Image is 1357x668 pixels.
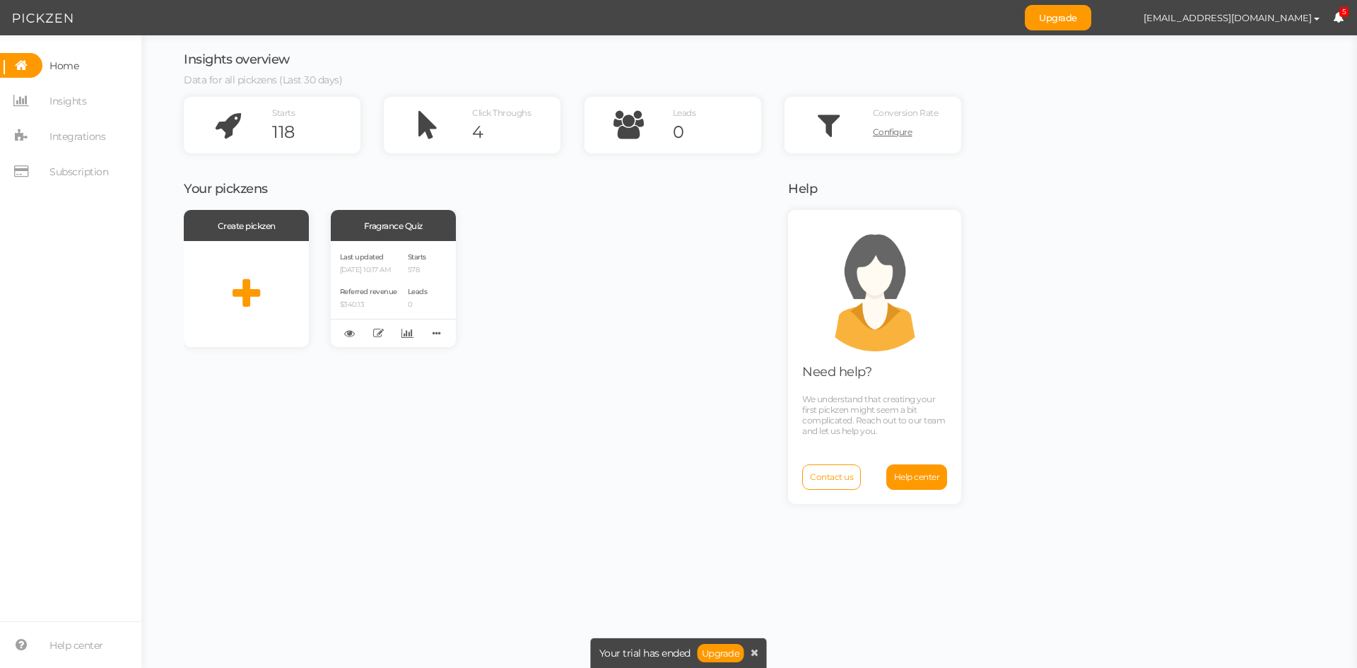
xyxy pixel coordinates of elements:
[184,74,342,86] span: Data for all pickzens (Last 30 days)
[873,122,961,143] a: Configure
[272,122,360,143] div: 118
[1025,5,1091,30] a: Upgrade
[218,221,276,231] span: Create pickzen
[1130,6,1333,30] button: [EMAIL_ADDRESS][DOMAIN_NAME]
[331,210,456,241] div: Fragrance Quiz
[886,464,948,490] a: Help center
[340,300,397,310] p: $340.13
[673,107,696,118] span: Leads
[49,125,105,148] span: Integrations
[408,252,426,262] span: Starts
[1105,6,1130,30] img: b3e142cb9089df8073c54e68b41907af
[1144,12,1312,23] span: [EMAIL_ADDRESS][DOMAIN_NAME]
[810,471,853,482] span: Contact us
[340,287,397,296] span: Referred revenue
[1339,7,1349,18] span: 5
[49,54,78,77] span: Home
[408,300,428,310] p: 0
[788,181,817,197] span: Help
[873,127,912,137] span: Configure
[49,160,108,183] span: Subscription
[811,224,939,351] img: support.png
[49,90,86,112] span: Insights
[873,107,939,118] span: Conversion Rate
[802,394,945,436] span: We understand that creating your first pickzen might seem a bit complicated. Reach out to our tea...
[331,241,456,347] div: Last updated [DATE] 10:17 AM Referred revenue $340.13 Starts 578 Leads 0
[802,364,871,380] span: Need help?
[698,644,744,662] a: Upgrade
[408,287,428,296] span: Leads
[408,266,428,275] p: 578
[272,107,295,118] span: Starts
[894,471,940,482] span: Help center
[673,122,761,143] div: 0
[49,634,103,657] span: Help center
[472,122,560,143] div: 4
[472,107,531,118] span: Click Throughs
[340,252,384,262] span: Last updated
[13,10,73,27] img: Pickzen logo
[599,648,691,658] span: Your trial has ended
[184,52,290,67] span: Insights overview
[184,181,268,197] span: Your pickzens
[340,266,397,275] p: [DATE] 10:17 AM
